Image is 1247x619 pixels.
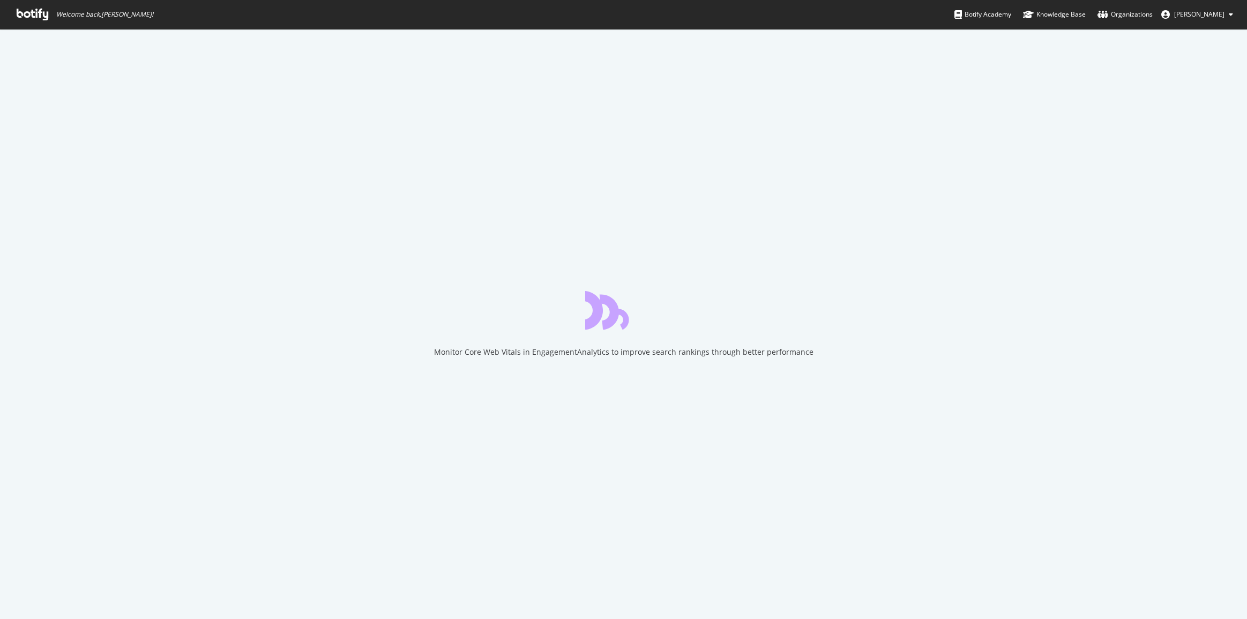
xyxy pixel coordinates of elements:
span: Welcome back, [PERSON_NAME] ! [56,10,153,19]
div: Knowledge Base [1023,9,1086,20]
div: animation [585,291,662,330]
span: Matthew Gampel [1174,10,1224,19]
div: Organizations [1097,9,1153,20]
div: Botify Academy [954,9,1011,20]
div: Monitor Core Web Vitals in EngagementAnalytics to improve search rankings through better performance [434,347,813,357]
button: [PERSON_NAME] [1153,6,1242,23]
